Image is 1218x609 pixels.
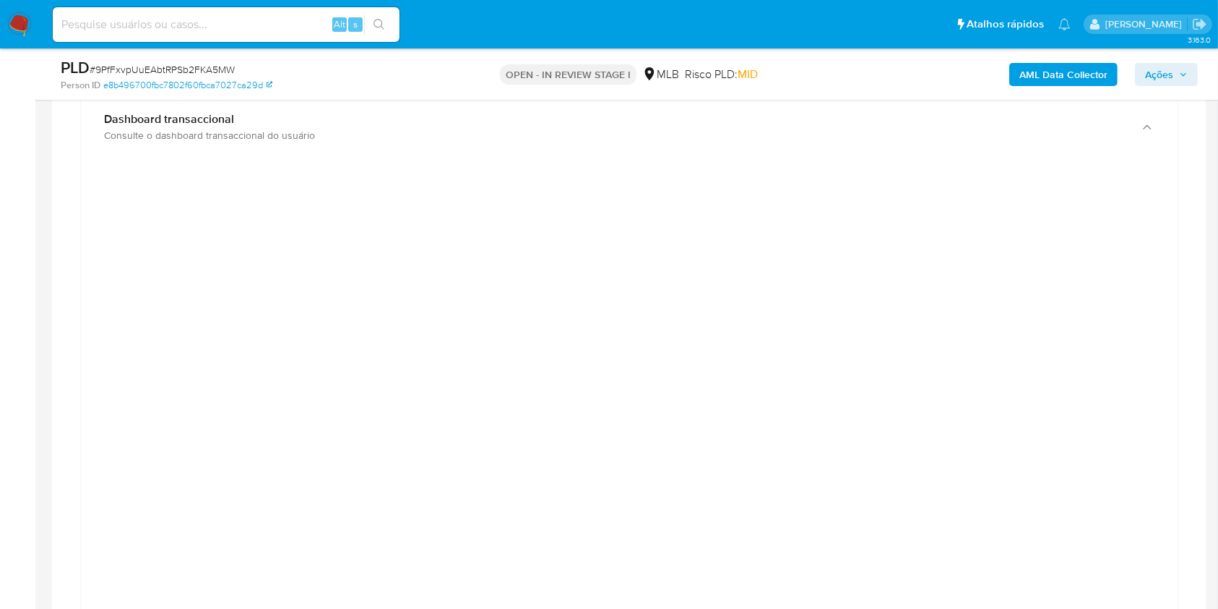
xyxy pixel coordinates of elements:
[1188,34,1211,46] span: 3.163.0
[90,62,235,77] span: # 9PfFxvpUuEAbtRPSb2FKA5MW
[1192,17,1207,32] a: Sair
[364,14,394,35] button: search-icon
[53,15,399,34] input: Pesquise usuários ou casos...
[61,56,90,79] b: PLD
[1145,63,1173,86] span: Ações
[967,17,1044,32] span: Atalhos rápidos
[334,17,345,31] span: Alt
[738,66,758,82] span: MID
[500,64,636,85] p: OPEN - IN REVIEW STAGE I
[1105,17,1187,31] p: vitoria.caldeira@mercadolivre.com
[1009,63,1118,86] button: AML Data Collector
[1058,18,1071,30] a: Notificações
[353,17,358,31] span: s
[685,67,758,82] span: Risco PLD:
[1019,63,1107,86] b: AML Data Collector
[642,67,679,82] div: MLB
[103,79,272,92] a: e8b496700fbc7802f60fbca7027ca29d
[1135,63,1198,86] button: Ações
[61,79,100,92] b: Person ID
